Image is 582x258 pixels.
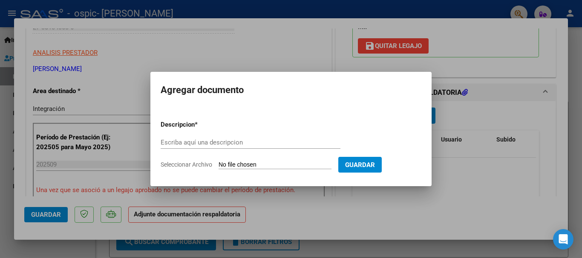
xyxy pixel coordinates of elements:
button: Guardar [338,157,382,173]
span: Guardar [345,161,375,169]
h2: Agregar documento [161,82,421,98]
span: Seleccionar Archivo [161,161,212,168]
p: Descripcion [161,120,239,130]
div: Open Intercom Messenger [553,229,573,249]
